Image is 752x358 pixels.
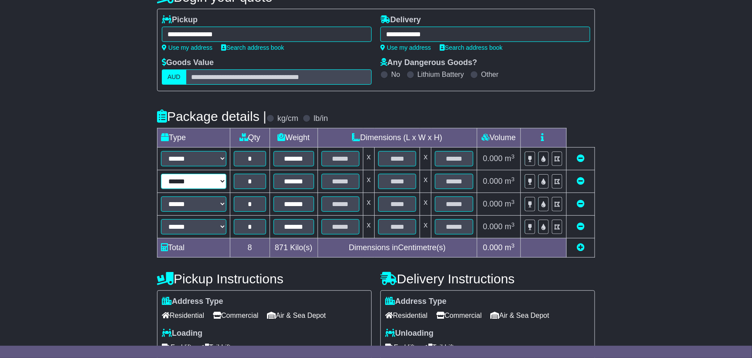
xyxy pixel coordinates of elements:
[230,238,270,258] td: 8
[363,170,375,193] td: x
[420,170,431,193] td: x
[385,309,427,322] span: Residential
[157,128,230,148] td: Type
[162,297,223,306] label: Address Type
[505,222,515,231] span: m
[363,193,375,216] td: x
[275,243,288,252] span: 871
[221,44,284,51] a: Search address book
[162,309,204,322] span: Residential
[483,243,502,252] span: 0.000
[162,15,198,25] label: Pickup
[200,341,231,354] span: Tail Lift
[230,128,270,148] td: Qty
[318,238,477,258] td: Dimensions in Centimetre(s)
[511,153,515,160] sup: 3
[505,154,515,163] span: m
[380,15,421,25] label: Delivery
[157,109,267,124] h4: Package details |
[267,309,326,322] span: Air & Sea Depot
[380,58,477,68] label: Any Dangerous Goods?
[424,341,454,354] span: Tail Lift
[363,148,375,170] td: x
[505,177,515,186] span: m
[511,242,515,249] sup: 3
[511,199,515,205] sup: 3
[363,216,375,238] td: x
[420,193,431,216] td: x
[577,222,585,231] a: Remove this item
[162,69,186,85] label: AUD
[481,70,499,79] label: Other
[436,309,482,322] span: Commercial
[483,177,502,186] span: 0.000
[270,128,318,148] td: Weight
[483,200,502,208] span: 0.000
[162,44,212,51] a: Use my address
[483,222,502,231] span: 0.000
[505,200,515,208] span: m
[385,297,447,306] label: Address Type
[505,243,515,252] span: m
[577,200,585,208] a: Remove this item
[511,176,515,182] sup: 3
[440,44,502,51] a: Search address book
[417,70,464,79] label: Lithium Battery
[385,341,415,354] span: Forklift
[577,177,585,186] a: Remove this item
[277,114,298,124] label: kg/cm
[157,272,372,286] h4: Pickup Instructions
[577,154,585,163] a: Remove this item
[380,44,431,51] a: Use my address
[491,309,550,322] span: Air & Sea Depot
[213,309,258,322] span: Commercial
[162,329,202,338] label: Loading
[420,148,431,170] td: x
[420,216,431,238] td: x
[162,58,214,68] label: Goods Value
[162,341,191,354] span: Forklift
[385,329,434,338] label: Unloading
[157,238,230,258] td: Total
[380,272,595,286] h4: Delivery Instructions
[318,128,477,148] td: Dimensions (L x W x H)
[314,114,328,124] label: lb/in
[511,221,515,228] sup: 3
[391,70,400,79] label: No
[270,238,318,258] td: Kilo(s)
[483,154,502,163] span: 0.000
[577,243,585,252] a: Add new item
[477,128,520,148] td: Volume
